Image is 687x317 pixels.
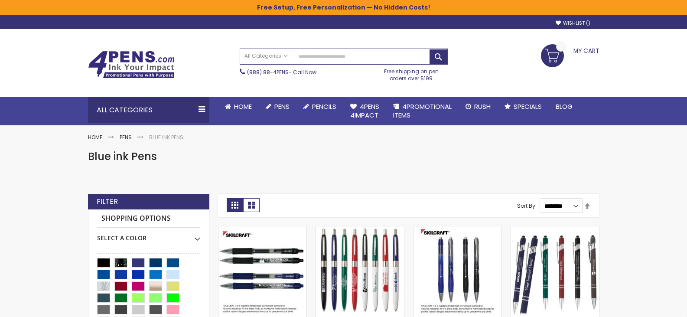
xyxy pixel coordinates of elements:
img: Custom Soft Touch Metal Pen - Stylus Top [511,226,599,314]
span: Home [234,102,252,111]
img: Custom Skilcraft Vista Quick Dry Gel Pen [414,226,501,314]
a: Classic Chrome Trim Click Ballpoint Pen [316,226,404,233]
a: Home [218,97,259,116]
div: Free shipping on pen orders over $199 [375,65,448,82]
span: 4PROMOTIONAL ITEMS [393,102,452,120]
a: Custom Skilcraft Vista Quick Dry Gel Pen [414,226,501,233]
a: All Categories [240,49,292,63]
span: 4Pens 4impact [350,102,379,120]
img: Classic Chrome Trim Click Ballpoint Pen [316,226,404,314]
span: Pens [274,102,290,111]
img: 4Pens Custom Pens and Promotional Products [88,51,175,78]
a: Home [88,134,102,141]
a: 4PROMOTIONALITEMS [386,97,459,125]
span: Specials [514,102,542,111]
span: Rush [474,102,491,111]
a: Wishlist [556,20,590,26]
strong: Grid [227,198,243,212]
a: Pencils [296,97,343,116]
span: Pencils [312,102,336,111]
a: Custom Soft Touch Metal Pen - Stylus Top [511,226,599,233]
strong: Shopping Options [97,209,200,228]
a: 4Pens4impact [343,97,386,125]
a: Pens [120,134,132,141]
a: Skilcraft Zebra Click-Action Gel Pen [218,226,306,233]
strong: Blue ink Pens [149,134,183,141]
strong: Filter [97,197,118,206]
a: Blog [549,97,580,116]
span: All Categories [244,52,288,59]
div: Select A Color [97,228,200,242]
span: - Call Now! [247,69,318,76]
a: Specials [498,97,549,116]
span: Blog [556,102,573,111]
a: (888) 88-4PENS [247,69,289,76]
a: Rush [459,97,498,116]
div: All Categories [88,97,209,123]
h1: Blue ink Pens [88,150,599,163]
label: Sort By [517,202,535,209]
img: Skilcraft Zebra Click-Action Gel Pen [218,226,306,314]
a: Pens [259,97,296,116]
